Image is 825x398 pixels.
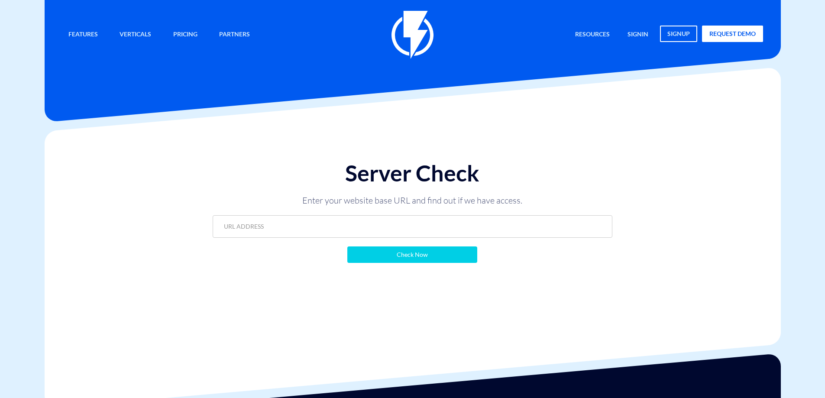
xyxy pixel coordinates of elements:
[660,26,697,42] a: signup
[282,194,542,207] p: Enter your website base URL and find out if we have access.
[62,26,104,44] a: Features
[113,26,158,44] a: Verticals
[213,26,256,44] a: Partners
[569,26,616,44] a: Resources
[621,26,655,44] a: signin
[702,26,763,42] a: request demo
[213,161,612,185] h1: Server Check
[347,246,477,263] input: Check Now
[167,26,204,44] a: Pricing
[213,215,612,238] input: URL ADDRESS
